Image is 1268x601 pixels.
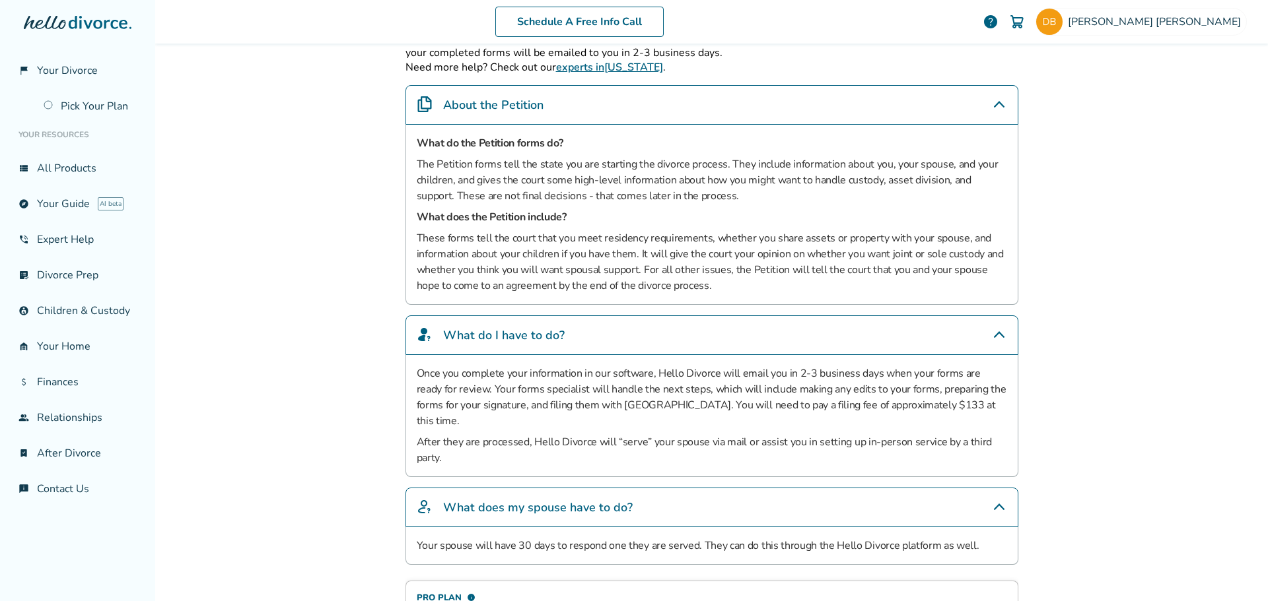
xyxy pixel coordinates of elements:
a: garage_homeYour Home [11,331,145,362]
h4: What does my spouse have to do? [443,499,633,516]
span: list_alt_check [18,270,29,280]
span: group [18,412,29,423]
a: experts in[US_STATE] [556,60,663,75]
a: list_alt_checkDivorce Prep [11,260,145,290]
a: view_listAll Products [11,153,145,183]
a: chat_infoContact Us [11,474,145,504]
li: Your Resources [11,121,145,148]
a: account_childChildren & Custody [11,296,145,326]
a: exploreYour GuideAI beta [11,189,145,219]
span: phone_in_talk [18,234,29,245]
div: What does my spouse have to do? [405,488,1018,527]
span: attach_money [18,377,29,387]
h5: What does the Petition include? [417,209,1007,225]
span: [PERSON_NAME] [PERSON_NAME] [1068,15,1246,29]
span: bookmark_check [18,448,29,459]
a: bookmark_checkAfter Divorce [11,438,145,468]
img: About the Petition [417,96,433,112]
img: What does my spouse have to do? [417,499,433,515]
p: Your spouse will have 30 days to respond one they are served. They can do this through the Hello ... [417,538,1007,554]
div: What do I have to do? [405,315,1018,355]
a: phone_in_talkExpert Help [11,224,145,255]
img: Cart [1009,14,1025,30]
a: groupRelationships [11,402,145,433]
span: explore [18,199,29,209]
h4: About the Petition [443,96,544,113]
a: Schedule A Free Info Call [495,7,664,37]
p: Once you complete your information in our software, Hello Divorce will email you in 2-3 business ... [417,365,1007,429]
p: The Petition forms tell the state you are starting the divorce process. They include information ... [417,156,1007,204]
p: After they are processed, Hello Divorce will “serve” your spouse via mail or assist you in settin... [417,434,1007,466]
span: AI beta [98,197,123,210]
span: account_child [18,305,29,316]
span: garage_home [18,341,29,352]
a: attach_moneyFinances [11,367,145,397]
span: chat_info [18,484,29,494]
span: flag_2 [18,65,29,76]
img: dboucher08@hotmail.com [1036,9,1063,35]
iframe: Chat Widget [1202,538,1268,601]
div: About the Petition [405,85,1018,125]
span: view_list [18,163,29,174]
img: What do I have to do? [417,327,433,342]
h4: What do I have to do? [443,327,565,344]
a: flag_2Your Divorce [11,55,145,86]
a: help [983,14,999,30]
p: Need more help? Check out our . [405,60,1018,75]
a: Pick Your Plan [36,91,145,121]
p: These forms tell the court that you meet residency requirements, whether you share assets or prop... [417,230,1007,294]
h5: What do the Petition forms do? [417,135,1007,151]
span: Your Divorce [37,63,98,78]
